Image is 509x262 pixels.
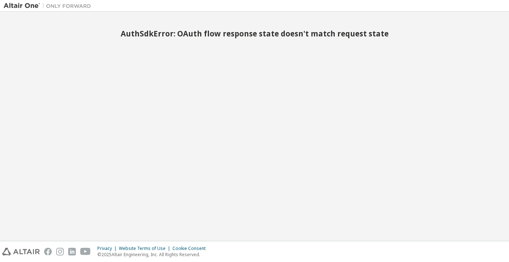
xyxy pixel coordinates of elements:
[2,248,40,255] img: altair_logo.svg
[80,248,91,255] img: youtube.svg
[56,248,64,255] img: instagram.svg
[97,251,210,258] p: © 2025 Altair Engineering, Inc. All Rights Reserved.
[97,246,119,251] div: Privacy
[4,29,505,38] h2: AuthSdkError: OAuth flow response state doesn't match request state
[68,248,76,255] img: linkedin.svg
[172,246,210,251] div: Cookie Consent
[4,2,95,9] img: Altair One
[119,246,172,251] div: Website Terms of Use
[44,248,52,255] img: facebook.svg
